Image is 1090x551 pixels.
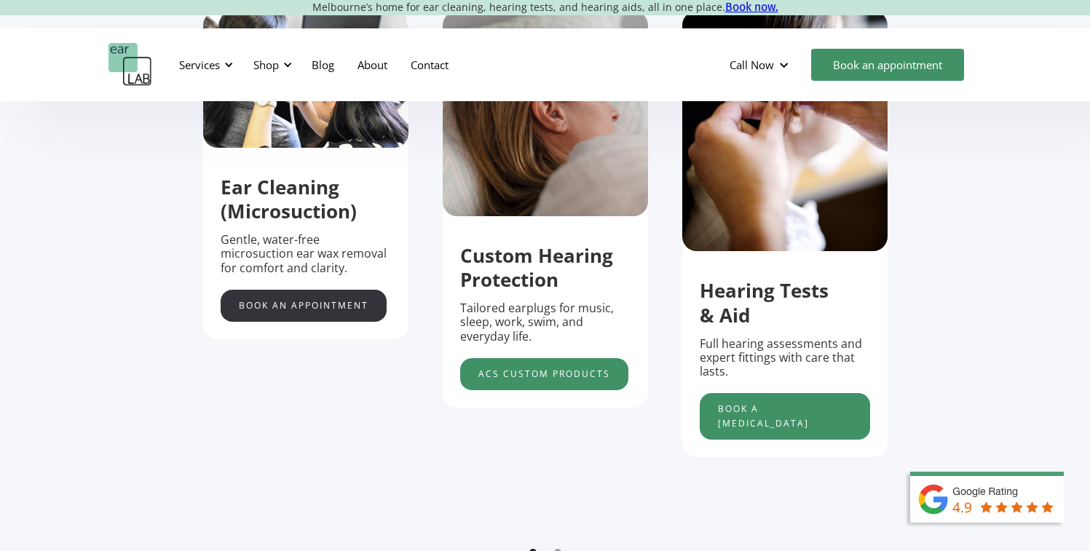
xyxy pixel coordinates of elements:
[718,43,804,87] div: Call Now
[346,44,399,86] a: About
[811,49,964,81] a: Book an appointment
[700,337,870,379] p: Full hearing assessments and expert fittings with care that lasts.
[443,11,648,408] div: 2 of 5
[221,290,387,322] a: Book an appointment
[179,58,220,72] div: Services
[460,301,631,344] p: Tailored earplugs for music, sleep, work, swim, and everyday life.
[399,44,460,86] a: Contact
[460,242,613,293] strong: Custom Hearing Protection
[460,358,628,390] a: acs custom products
[730,58,774,72] div: Call Now
[245,43,296,87] div: Shop
[300,44,346,86] a: Blog
[170,43,237,87] div: Services
[221,174,357,225] strong: Ear Cleaning (Microsuction)
[700,277,829,328] strong: Hearing Tests & Aid
[682,11,888,252] img: putting hearing protection in
[253,58,279,72] div: Shop
[700,393,870,440] a: Book a [MEDICAL_DATA]
[221,233,391,275] p: Gentle, water-free microsuction ear wax removal for comfort and clarity.
[203,11,408,339] div: 1 of 5
[682,11,888,458] div: 3 of 5
[108,43,152,87] a: home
